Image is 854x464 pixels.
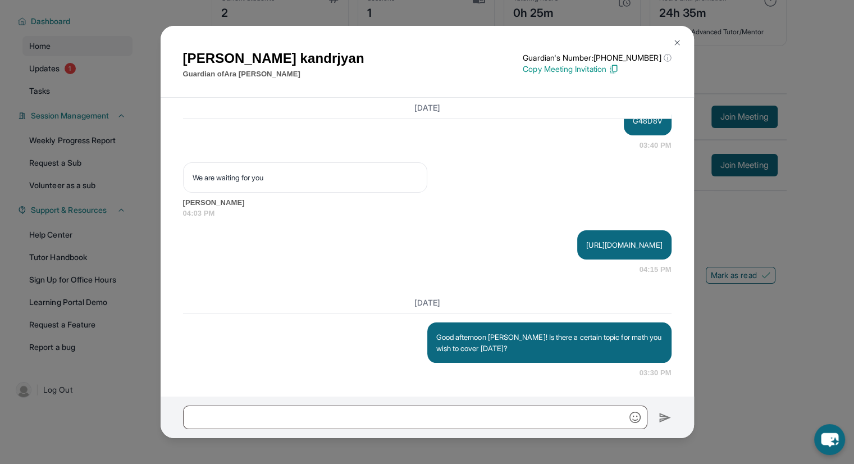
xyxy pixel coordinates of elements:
span: 04:03 PM [183,208,672,219]
p: Guardian's Number: [PHONE_NUMBER] [523,52,671,63]
span: 03:30 PM [640,367,672,379]
p: Good afternoon [PERSON_NAME]! Is there a certain topic for math you wish to cover [DATE]? [436,331,663,354]
p: Guardian of Ara [PERSON_NAME] [183,69,364,80]
h3: [DATE] [183,102,672,113]
h3: [DATE] [183,297,672,308]
span: 04:15 PM [640,264,672,275]
img: Copy Icon [609,64,619,74]
span: [PERSON_NAME] [183,197,672,208]
img: Emoji [629,412,641,423]
p: We are waiting for you [193,172,418,183]
span: ⓘ [663,52,671,63]
h1: [PERSON_NAME] kandrjyan [183,48,364,69]
span: 03:40 PM [640,140,672,151]
img: Close Icon [673,38,682,47]
p: G48D8V [633,115,662,126]
button: chat-button [814,424,845,455]
img: Send icon [659,411,672,425]
p: [URL][DOMAIN_NAME] [586,239,662,251]
p: Copy Meeting Invitation [523,63,671,75]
